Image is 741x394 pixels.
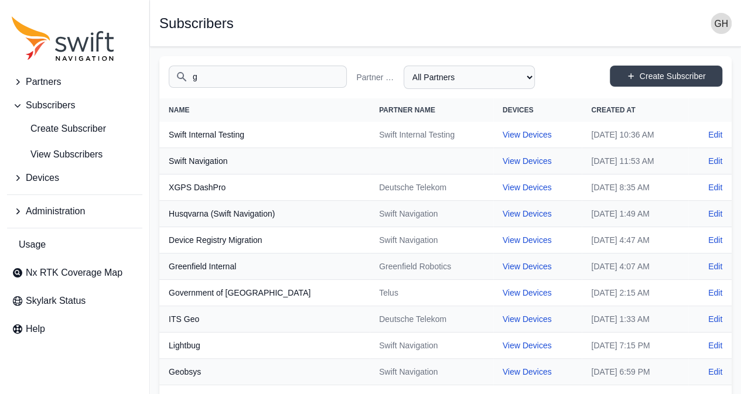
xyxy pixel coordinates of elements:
a: View Subscribers [7,143,142,166]
a: Edit [708,234,722,246]
a: View Devices [503,341,552,350]
a: Create Subscriber [7,117,142,141]
th: Swift Internal Testing [159,122,370,148]
th: Husqvarna (Swift Navigation) [159,201,370,227]
th: Created At [582,98,688,122]
a: View Devices [503,288,552,297]
img: user photo [711,13,732,34]
td: Greenfield Robotics [370,253,493,280]
a: Edit [708,340,722,351]
select: Partner Name [404,66,535,89]
th: XGPS DashPro [159,174,370,201]
a: Edit [708,208,722,220]
a: Skylark Status [7,289,142,313]
span: Devices [26,171,59,185]
td: [DATE] 11:53 AM [582,148,688,174]
span: Help [26,322,45,336]
a: View Devices [503,183,552,192]
td: Telus [370,280,493,306]
td: [DATE] 1:33 AM [582,306,688,333]
span: Skylark Status [26,294,86,308]
a: Edit [708,313,722,325]
a: Edit [708,129,722,141]
button: Administration [7,200,142,223]
a: View Devices [503,209,552,218]
a: View Devices [503,367,552,376]
th: Name [159,98,370,122]
a: Create Subscriber [610,66,722,87]
a: Usage [7,233,142,256]
a: Edit [708,287,722,299]
a: Edit [708,366,722,378]
span: Subscribers [26,98,75,112]
td: Swift Internal Testing [370,122,493,148]
td: Swift Navigation [370,227,493,253]
th: Government of [GEOGRAPHIC_DATA] [159,280,370,306]
th: Geobsys [159,359,370,385]
span: View Subscribers [12,148,103,162]
button: Partners [7,70,142,94]
td: [DATE] 1:49 AM [582,201,688,227]
th: Device Registry Migration [159,227,370,253]
td: Deutsche Telekom [370,306,493,333]
a: Edit [708,181,722,193]
a: View Devices [503,262,552,271]
a: Edit [708,261,722,272]
h1: Subscribers [159,16,234,30]
th: Swift Navigation [159,148,370,174]
td: [DATE] 8:35 AM [582,174,688,201]
td: [DATE] 4:07 AM [582,253,688,280]
td: Swift Navigation [370,333,493,359]
a: View Devices [503,156,552,166]
button: Devices [7,166,142,190]
td: Swift Navigation [370,359,493,385]
a: Nx RTK Coverage Map [7,261,142,285]
td: [DATE] 6:59 PM [582,359,688,385]
a: View Devices [503,235,552,245]
span: Partners [26,75,61,89]
th: ITS Geo [159,306,370,333]
td: [DATE] 2:15 AM [582,280,688,306]
th: Partner Name [370,98,493,122]
a: Edit [708,155,722,167]
input: Search [169,66,347,88]
span: Usage [19,238,46,252]
td: [DATE] 7:15 PM [582,333,688,359]
a: Help [7,317,142,341]
label: Partner Name [356,71,398,83]
button: Subscribers [7,94,142,117]
span: Nx RTK Coverage Map [26,266,122,280]
span: Create Subscriber [12,122,106,136]
th: Greenfield Internal [159,253,370,280]
th: Lightbug [159,333,370,359]
td: [DATE] 4:47 AM [582,227,688,253]
a: View Devices [503,130,552,139]
td: Deutsche Telekom [370,174,493,201]
span: Administration [26,204,85,218]
th: Devices [493,98,582,122]
a: View Devices [503,314,552,324]
td: [DATE] 10:36 AM [582,122,688,148]
td: Swift Navigation [370,201,493,227]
